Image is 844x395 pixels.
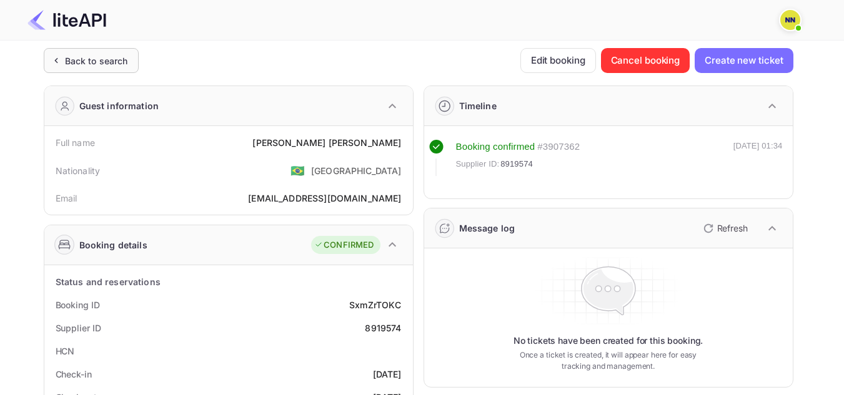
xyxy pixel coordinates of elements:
[56,192,77,205] div: Email
[695,48,793,73] button: Create new ticket
[56,164,101,177] div: Nationality
[780,10,800,30] img: N/A N/A
[27,10,106,30] img: LiteAPI Logo
[520,48,596,73] button: Edit booking
[65,54,128,67] div: Back to search
[510,349,707,372] p: Once a ticket is created, it will appear here for easy tracking and management.
[290,159,305,182] span: United States
[537,140,580,154] div: # 3907362
[373,368,402,381] div: [DATE]
[696,218,753,238] button: Refresh
[252,136,401,149] div: [PERSON_NAME] [PERSON_NAME]
[56,368,92,381] div: Check-in
[56,344,75,358] div: HCN
[248,192,401,205] div: [EMAIL_ADDRESS][DOMAIN_NAME]
[56,321,101,334] div: Supplier ID
[79,238,147,251] div: Booking details
[459,222,515,235] div: Message log
[79,99,159,112] div: Guest information
[56,275,161,288] div: Status and reservations
[456,158,500,170] span: Supplier ID:
[733,140,783,176] div: [DATE] 01:34
[514,334,703,347] p: No tickets have been created for this booking.
[349,298,401,311] div: SxmZrTOKC
[365,321,401,334] div: 8919574
[56,298,100,311] div: Booking ID
[314,239,374,251] div: CONFIRMED
[601,48,690,73] button: Cancel booking
[456,140,535,154] div: Booking confirmed
[717,222,748,235] p: Refresh
[500,158,533,170] span: 8919574
[459,99,497,112] div: Timeline
[56,136,95,149] div: Full name
[311,164,402,177] div: [GEOGRAPHIC_DATA]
